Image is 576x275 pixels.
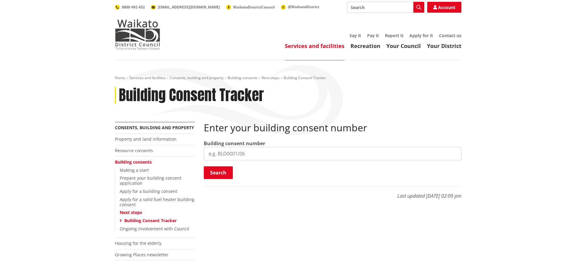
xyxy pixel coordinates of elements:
a: Apply for a building consent [120,188,177,194]
p: Last updated [DATE] 02:09 pm [204,186,461,200]
nav: breadcrumb [115,75,461,81]
a: Pay it [367,33,379,38]
img: Waikato District Council - Te Kaunihera aa Takiwaa o Waikato [115,19,160,50]
span: [EMAIL_ADDRESS][DOMAIN_NAME] [158,5,220,10]
a: Your Council [386,42,421,50]
a: Account [427,2,461,13]
a: Next steps [120,209,142,215]
a: Growing Places newsletter [115,252,168,257]
span: WaikatoDistrictCouncil [233,5,275,10]
a: [EMAIL_ADDRESS][DOMAIN_NAME] [151,5,220,10]
span: @WaikatoDistrict [288,4,319,9]
a: Housing for the elderly [115,240,161,246]
span: Building Consent Tracker [284,75,326,80]
a: Recreation [350,42,380,50]
a: Apply for it [409,33,433,38]
a: Building consents [115,159,152,165]
a: Say it [350,33,361,38]
input: e.g. BLD0001/06 [204,147,461,160]
a: Services and facilities [285,42,344,50]
a: Building Consent Tracker [124,218,177,223]
a: Services and facilities [129,75,166,80]
a: Home [115,75,125,80]
span: 0800 492 452 [122,5,145,10]
a: Report it [385,33,403,38]
a: Ongoing involvement with Council [120,226,189,232]
a: Next steps [262,75,279,80]
button: Search [204,166,233,179]
a: @WaikatoDistrict [281,4,319,9]
a: Contact us [439,33,461,38]
input: Search input [347,2,424,13]
a: Making a start [120,167,149,173]
a: Resource consents [115,148,153,153]
a: Consents, building and property [115,125,194,130]
h2: Enter your building consent number [204,122,461,133]
a: Building consents [228,75,257,80]
a: Your District [427,42,461,50]
a: Prepare your building consent application [120,175,181,186]
a: Consents, building and property [170,75,223,80]
a: WaikatoDistrictCouncil [226,5,275,10]
a: 0800 492 452 [115,5,145,10]
a: Property and land information [115,136,177,142]
h1: Building Consent Tracker [119,87,264,104]
a: Apply for a solid fuel heater building consent​ [120,197,194,207]
label: Building consent number [204,140,265,147]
